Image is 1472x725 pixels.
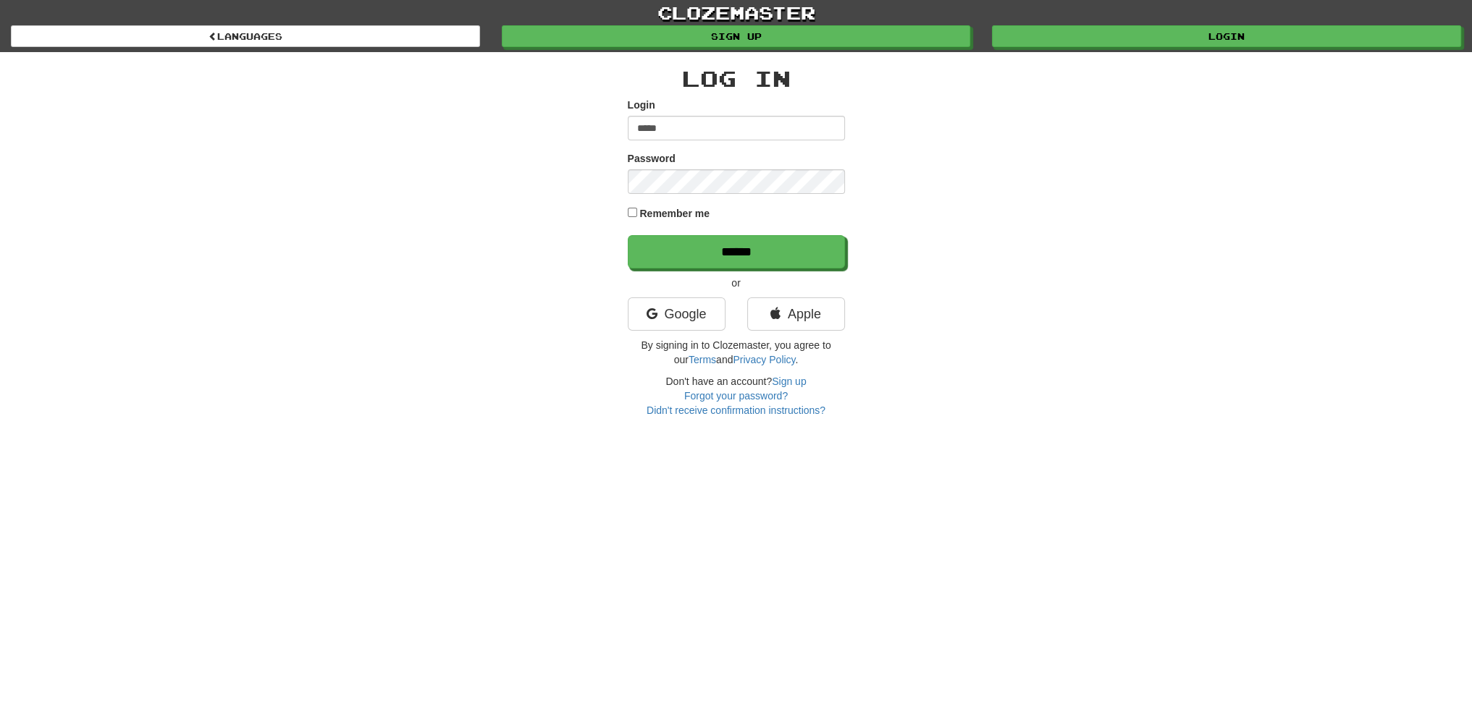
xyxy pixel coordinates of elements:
p: or [628,276,845,290]
a: Sign up [772,376,806,387]
a: Privacy Policy [733,354,795,365]
a: Sign up [502,25,971,47]
label: Remember me [639,206,710,221]
a: Google [628,297,726,331]
a: Terms [689,354,716,365]
a: Login [992,25,1461,47]
a: Languages [11,25,480,47]
label: Login [628,98,655,112]
label: Password [628,151,676,166]
a: Didn't receive confirmation instructions? [647,404,825,416]
div: Don't have an account? [628,374,845,417]
h2: Log In [628,67,845,90]
p: By signing in to Clozemaster, you agree to our and . [628,338,845,367]
a: Apple [747,297,845,331]
a: Forgot your password? [684,390,788,402]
